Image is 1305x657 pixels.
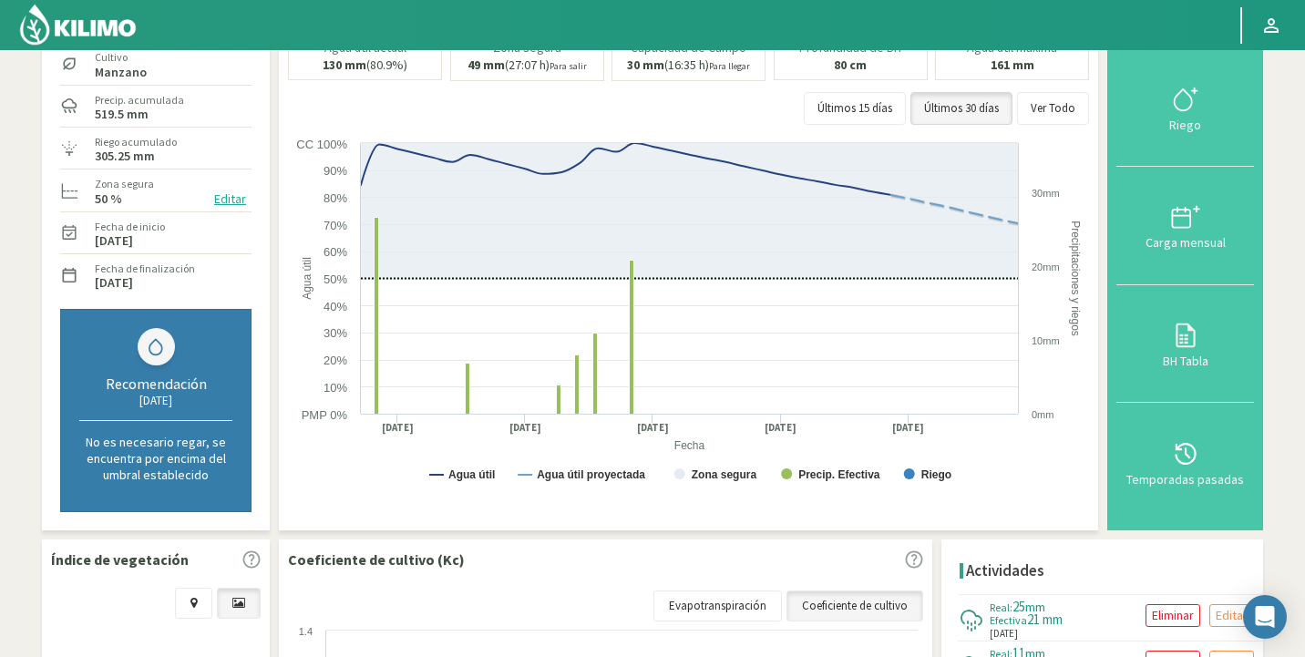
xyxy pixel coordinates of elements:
b: 130 mm [323,56,366,73]
label: Fecha de inicio [95,219,165,235]
div: Recomendación [79,375,232,393]
label: [DATE] [95,277,133,289]
button: Temporadas pasadas [1116,403,1254,521]
b: 80 cm [834,56,867,73]
p: (27:07 h) [468,58,587,73]
button: BH Tabla [1116,285,1254,404]
div: BH Tabla [1122,354,1248,367]
span: mm [1025,599,1045,615]
label: 50 % [95,193,122,205]
text: 90% [324,164,347,178]
div: Temporadas pasadas [1122,473,1248,486]
text: 10mm [1032,335,1060,346]
text: 30% [324,326,347,340]
div: Open Intercom Messenger [1243,595,1287,639]
small: Para salir [550,60,587,72]
text: 80% [324,191,347,205]
p: No es necesario regar, se encuentra por encima del umbral establecido [79,434,232,483]
text: 40% [324,300,347,313]
button: Ver Todo [1017,92,1089,125]
text: Riego [921,468,951,481]
text: PMP 0% [302,408,348,422]
text: [DATE] [637,421,669,435]
label: Cultivo [95,49,147,66]
button: Últimos 30 días [910,92,1012,125]
a: Coeficiente de cultivo [786,590,923,621]
p: Agua útil máxima [967,41,1057,55]
div: Carga mensual [1122,236,1248,249]
div: Riego [1122,118,1248,131]
div: [DATE] [79,393,232,408]
text: 70% [324,219,347,232]
button: Últimos 15 días [804,92,906,125]
p: (80.9%) [323,58,407,72]
label: 519.5 mm [95,108,149,120]
p: Eliminar [1152,605,1194,626]
p: Índice de vegetación [51,549,189,570]
text: 30mm [1032,188,1060,199]
p: Agua útil actual [324,41,406,55]
b: 161 mm [991,56,1034,73]
small: Para llegar [709,60,750,72]
text: Zona segura [692,468,757,481]
text: Fecha [674,439,705,452]
label: Fecha de finalización [95,261,195,277]
text: Precip. Efectiva [798,468,880,481]
p: (16:35 h) [627,58,750,73]
text: [DATE] [892,421,924,435]
p: Zona segura [493,41,561,55]
text: 20% [324,354,347,367]
span: Efectiva [990,613,1027,627]
label: Riego acumulado [95,134,177,150]
p: Capacidad de Campo [631,41,746,55]
span: Real: [990,601,1012,614]
span: 25 [1012,598,1025,615]
b: 30 mm [627,56,664,73]
button: Carga mensual [1116,167,1254,285]
button: Eliminar [1146,604,1200,627]
text: 10% [324,381,347,395]
label: Zona segura [95,176,154,192]
button: Editar [209,189,252,210]
text: Agua útil [448,468,495,481]
label: 305.25 mm [95,150,155,162]
b: 49 mm [468,56,505,73]
p: Coeficiente de cultivo (Kc) [288,549,465,570]
span: [DATE] [990,626,1018,642]
label: [DATE] [95,235,133,247]
text: Precipitaciones y riegos [1069,221,1082,336]
img: Kilimo [18,3,138,46]
label: Precip. acumulada [95,92,184,108]
button: Riego [1116,49,1254,168]
text: CC 100% [296,138,347,151]
p: Profundidad de BH [799,41,901,55]
text: [DATE] [765,421,796,435]
text: Agua útil [301,257,313,300]
text: Agua útil proyectada [537,468,645,481]
text: 60% [324,245,347,259]
text: 20mm [1032,262,1060,272]
text: 0mm [1032,409,1053,420]
a: Evapotranspiración [653,590,782,621]
text: 1.4 [299,626,313,637]
p: Editar [1216,605,1248,626]
text: 50% [324,272,347,286]
text: [DATE] [382,421,414,435]
text: [DATE] [509,421,541,435]
span: 21 mm [1027,611,1063,628]
button: Editar [1209,604,1254,627]
label: Manzano [95,67,147,78]
h4: Actividades [966,562,1044,580]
